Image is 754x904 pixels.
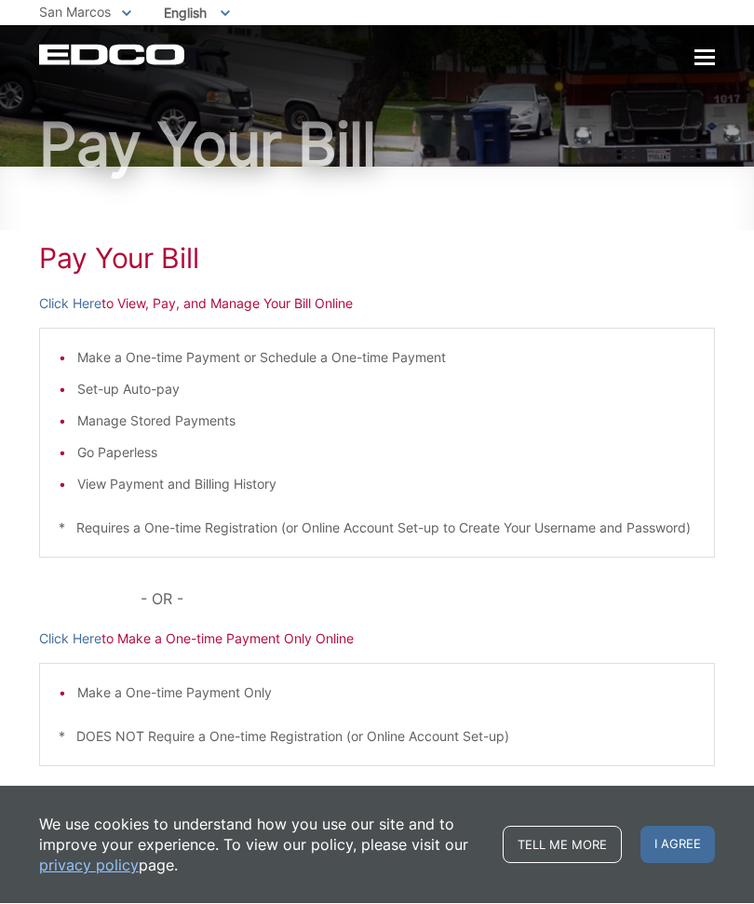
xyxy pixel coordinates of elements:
a: EDCD logo. Return to the homepage. [39,45,187,66]
a: Tell me more [503,827,622,864]
h1: Pay Your Bill [39,115,715,175]
li: Set-up Auto-pay [77,380,695,400]
p: to Make a One-time Payment Only Online [39,629,715,650]
a: Click Here [39,294,101,315]
h1: Pay Your Bill [39,242,715,276]
li: Go Paperless [77,443,695,464]
span: I agree [640,827,715,864]
p: * Requires a One-time Registration (or Online Account Set-up to Create Your Username and Password) [59,519,695,539]
span: San Marcos [39,5,111,20]
li: Make a One-time Payment Only [77,683,695,704]
li: Make a One-time Payment or Schedule a One-time Payment [77,348,695,369]
a: Click Here [39,629,101,650]
li: Manage Stored Payments [77,412,695,432]
li: View Payment and Billing History [77,475,695,495]
p: We use cookies to understand how you use our site and to improve your experience. To view our pol... [39,815,484,876]
p: to View, Pay, and Manage Your Bill Online [39,294,715,315]
a: privacy policy [39,856,139,876]
p: - OR - [141,587,715,613]
p: * DOES NOT Require a One-time Registration (or Online Account Set-up) [59,727,695,748]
